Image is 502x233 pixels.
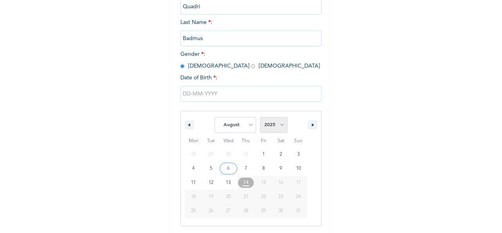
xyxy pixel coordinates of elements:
span: Fri [255,135,272,147]
span: Last Name : [180,20,322,41]
span: 20 [226,190,231,204]
button: 2 [272,147,290,161]
button: 27 [220,204,237,218]
span: Tue [202,135,220,147]
span: Gender : [DEMOGRAPHIC_DATA] [DEMOGRAPHIC_DATA] [180,51,320,69]
span: 1 [262,147,265,161]
span: Mon [185,135,202,147]
span: 19 [209,190,213,204]
span: 8 [262,161,265,176]
span: Thu [237,135,255,147]
button: 12 [202,176,220,190]
button: 17 [289,176,307,190]
button: 19 [202,190,220,204]
span: 16 [278,176,283,190]
button: 31 [289,204,307,218]
button: 21 [237,190,255,204]
span: 27 [226,204,231,218]
span: 22 [261,190,266,204]
button: 24 [289,190,307,204]
button: 3 [289,147,307,161]
button: 11 [185,176,202,190]
input: DD-MM-YYYY [180,86,322,102]
span: 5 [210,161,212,176]
span: 21 [244,190,248,204]
button: 16 [272,176,290,190]
button: 15 [255,176,272,190]
span: 7 [245,161,247,176]
button: 18 [185,190,202,204]
button: 25 [185,204,202,218]
span: 14 [243,176,249,190]
span: 31 [296,204,301,218]
span: 2 [280,147,282,161]
span: Sun [289,135,307,147]
button: 7 [237,161,255,176]
span: 26 [209,204,213,218]
span: 24 [296,190,301,204]
button: 9 [272,161,290,176]
button: 1 [255,147,272,161]
button: 6 [220,161,237,176]
button: 10 [289,161,307,176]
button: 28 [237,204,255,218]
span: 17 [296,176,301,190]
span: 12 [209,176,213,190]
span: 23 [278,190,283,204]
button: 22 [255,190,272,204]
span: Date of Birth : [180,74,217,82]
span: 13 [226,176,231,190]
span: 9 [280,161,282,176]
button: 5 [202,161,220,176]
button: 4 [185,161,202,176]
span: 30 [278,204,283,218]
span: 11 [191,176,196,190]
span: 4 [192,161,195,176]
span: 10 [296,161,301,176]
span: Wed [220,135,237,147]
span: 15 [261,176,266,190]
span: 29 [261,204,266,218]
button: 23 [272,190,290,204]
span: 28 [244,204,248,218]
button: 29 [255,204,272,218]
span: 6 [227,161,229,176]
span: 25 [191,204,196,218]
button: 30 [272,204,290,218]
span: 3 [297,147,300,161]
button: 8 [255,161,272,176]
span: Sat [272,135,290,147]
button: 14 [237,176,255,190]
button: 26 [202,204,220,218]
button: 13 [220,176,237,190]
input: Enter your last name [180,31,322,46]
span: 18 [191,190,196,204]
button: 20 [220,190,237,204]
